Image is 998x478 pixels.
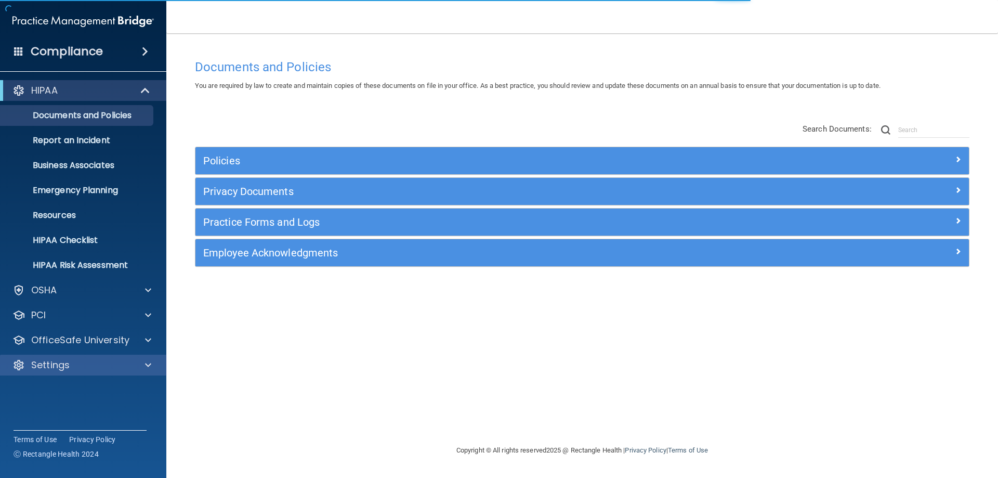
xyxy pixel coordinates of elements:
a: OfficeSafe University [12,334,151,346]
h5: Employee Acknowledgments [203,247,768,259]
h5: Policies [203,155,768,166]
a: Terms of Use [14,434,57,445]
span: You are required by law to create and maintain copies of these documents on file in your office. ... [195,82,881,89]
a: Privacy Documents [203,183,961,200]
p: OfficeSafe University [31,334,129,346]
a: Settings [12,359,151,371]
div: Copyright © All rights reserved 2025 @ Rectangle Health | | [392,434,772,467]
a: HIPAA [12,84,151,97]
input: Search [898,122,969,138]
p: Resources [7,210,149,221]
p: HIPAA Risk Assessment [7,260,149,270]
a: Privacy Policy [69,434,116,445]
p: Settings [31,359,70,371]
p: Emergency Planning [7,185,149,196]
h5: Practice Forms and Logs [203,216,768,228]
img: ic-search.3b580494.png [881,125,890,135]
h4: Compliance [31,44,103,59]
p: Documents and Policies [7,110,149,121]
p: Business Associates [7,160,149,171]
p: Report an Incident [7,135,149,146]
p: PCI [31,309,46,321]
a: Policies [203,152,961,169]
h4: Documents and Policies [195,60,969,74]
a: Practice Forms and Logs [203,214,961,230]
a: Privacy Policy [625,446,666,454]
img: PMB logo [12,11,154,32]
h5: Privacy Documents [203,186,768,197]
p: HIPAA [31,84,58,97]
a: PCI [12,309,151,321]
p: HIPAA Checklist [7,235,149,246]
a: Terms of Use [668,446,708,454]
p: OSHA [31,284,57,296]
a: Employee Acknowledgments [203,244,961,261]
span: Search Documents: [803,124,872,134]
a: OSHA [12,284,151,296]
span: Ⓒ Rectangle Health 2024 [14,449,99,459]
iframe: Drift Widget Chat Controller [818,404,986,446]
